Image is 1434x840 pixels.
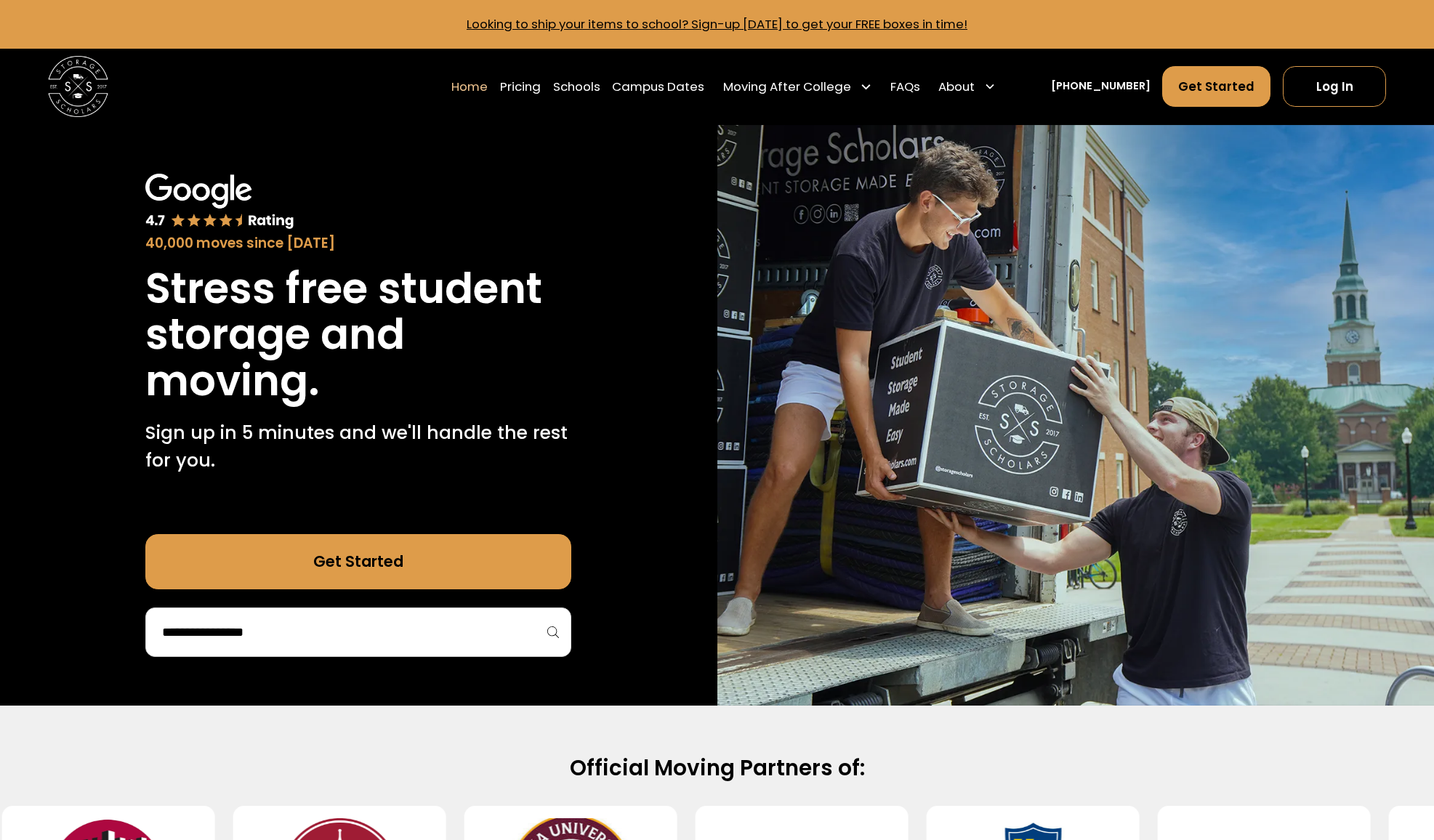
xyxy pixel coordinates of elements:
a: Log In [1283,66,1386,107]
a: FAQs [890,65,920,108]
a: Get Started [1162,66,1270,107]
div: Moving After College [717,65,878,108]
h2: Official Moving Partners of: [230,754,1204,782]
a: home [48,56,109,117]
a: [PHONE_NUMBER] [1051,78,1151,94]
a: Home [451,65,488,108]
img: Storage Scholars main logo [48,56,109,117]
h1: Stress free student storage and moving. [145,266,571,404]
p: Sign up in 5 minutes and we'll handle the rest for you. [145,419,571,474]
img: Google 4.7 star rating [145,174,294,230]
div: Moving After College [723,78,851,96]
div: About [938,78,975,96]
div: 40,000 moves since [DATE] [145,233,571,254]
a: Schools [553,65,600,108]
a: Looking to ship your items to school? Sign-up [DATE] to get your FREE boxes in time! [467,15,967,33]
a: Pricing [500,65,541,108]
a: Get Started [145,534,571,589]
a: Campus Dates [612,65,704,108]
div: About [932,65,1002,108]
